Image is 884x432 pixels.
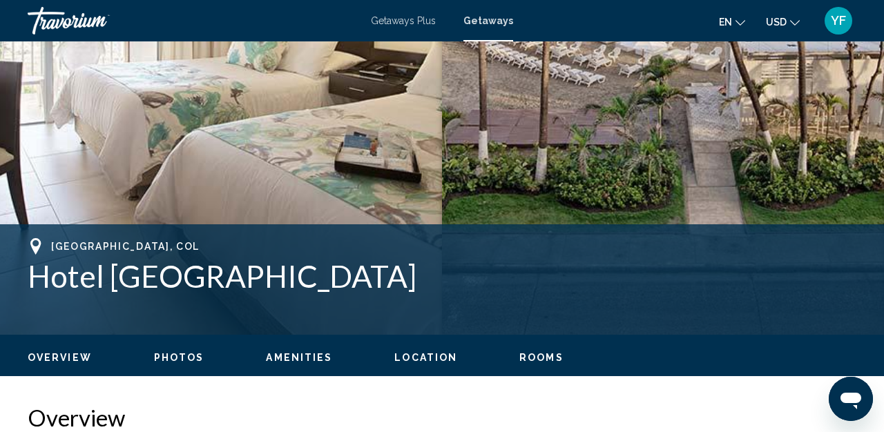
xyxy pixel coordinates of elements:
button: Photos [154,351,204,364]
span: YF [831,14,846,28]
button: Location [394,351,457,364]
button: Change language [719,12,745,32]
button: Overview [28,351,92,364]
span: [GEOGRAPHIC_DATA], COL [51,241,200,252]
h2: Overview [28,404,856,431]
a: Getaways [463,15,513,26]
button: Change currency [766,12,800,32]
span: en [719,17,732,28]
iframe: Button to launch messaging window [829,377,873,421]
button: Rooms [519,351,564,364]
span: Location [394,352,457,363]
button: User Menu [820,6,856,35]
a: Getaways Plus [371,15,436,26]
a: Travorium [28,7,357,35]
span: Amenities [266,352,332,363]
span: Photos [154,352,204,363]
span: Overview [28,352,92,363]
h1: Hotel [GEOGRAPHIC_DATA] [28,258,856,294]
span: Rooms [519,352,564,363]
button: Amenities [266,351,332,364]
span: USD [766,17,787,28]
